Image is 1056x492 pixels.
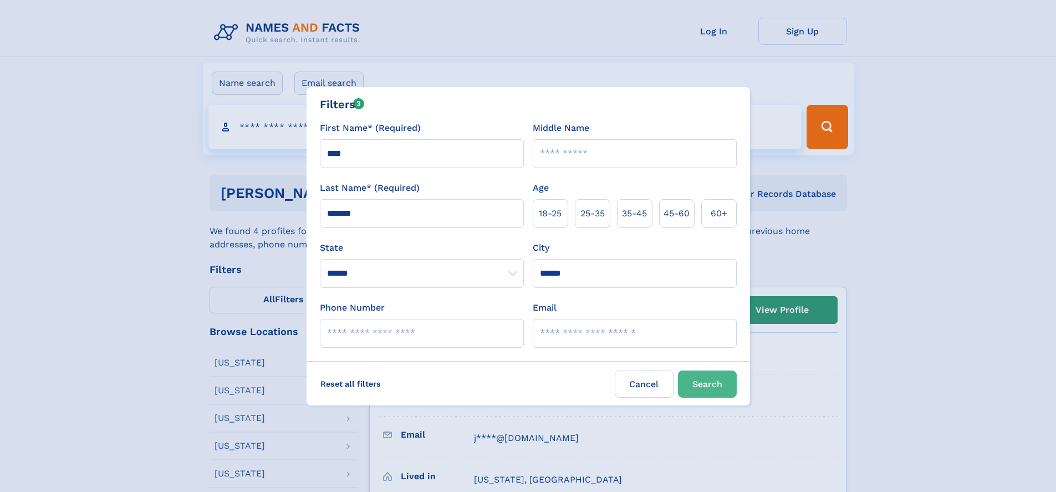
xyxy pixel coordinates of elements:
[533,301,557,315] label: Email
[533,181,549,195] label: Age
[664,207,690,220] span: 45‑60
[533,241,549,255] label: City
[313,371,388,397] label: Reset all filters
[320,121,421,135] label: First Name* (Required)
[622,207,647,220] span: 35‑45
[615,371,674,398] label: Cancel
[533,121,589,135] label: Middle Name
[678,371,737,398] button: Search
[320,181,420,195] label: Last Name* (Required)
[320,96,365,113] div: Filters
[320,241,524,255] label: State
[320,301,385,315] label: Phone Number
[711,207,727,220] span: 60+
[580,207,605,220] span: 25‑35
[539,207,562,220] span: 18‑25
